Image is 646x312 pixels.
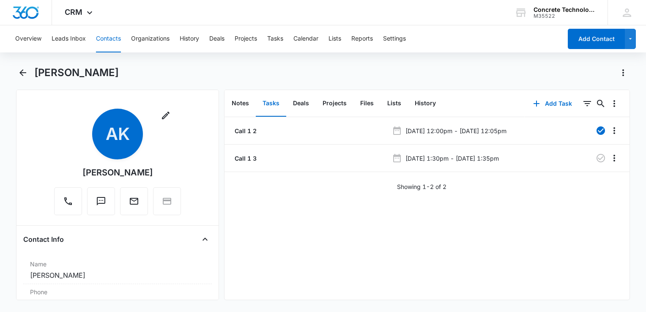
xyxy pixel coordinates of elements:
[54,200,82,208] a: Call
[209,25,224,52] button: Deals
[608,124,621,137] button: Overflow Menu
[120,200,148,208] a: Email
[534,6,595,13] div: account name
[408,90,443,117] button: History
[293,25,318,52] button: Calendar
[65,8,82,16] span: CRM
[34,66,119,79] h1: [PERSON_NAME]
[23,234,64,244] h4: Contact Info
[316,90,353,117] button: Projects
[54,187,82,215] button: Call
[120,187,148,215] button: Email
[15,25,41,52] button: Overview
[233,126,257,135] a: Call 1 2
[92,109,143,159] span: AK
[525,93,580,114] button: Add Task
[568,29,625,49] button: Add Contact
[608,97,621,110] button: Overflow Menu
[82,166,153,179] div: [PERSON_NAME]
[180,25,199,52] button: History
[286,90,316,117] button: Deals
[328,25,341,52] button: Lists
[225,90,256,117] button: Notes
[594,97,608,110] button: Search...
[52,25,86,52] button: Leads Inbox
[87,200,115,208] a: Text
[16,66,29,79] button: Back
[267,25,283,52] button: Tasks
[131,25,170,52] button: Organizations
[534,13,595,19] div: account id
[23,256,212,284] div: Name[PERSON_NAME]
[616,66,630,79] button: Actions
[96,25,121,52] button: Contacts
[235,25,257,52] button: Projects
[233,154,257,163] a: Call 1 3
[30,260,205,268] label: Name
[30,298,91,308] a: [PHONE_NUMBER]
[608,151,621,165] button: Overflow Menu
[353,90,380,117] button: Files
[351,25,373,52] button: Reports
[397,182,446,191] p: Showing 1-2 of 2
[383,25,406,52] button: Settings
[405,154,499,163] p: [DATE] 1:30pm - [DATE] 1:35pm
[405,126,506,135] p: [DATE] 12:00pm - [DATE] 12:05pm
[30,270,205,280] dd: [PERSON_NAME]
[580,97,594,110] button: Filters
[256,90,286,117] button: Tasks
[23,284,212,312] div: Phone[PHONE_NUMBER]
[198,233,212,246] button: Close
[87,187,115,215] button: Text
[380,90,408,117] button: Lists
[30,287,205,296] label: Phone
